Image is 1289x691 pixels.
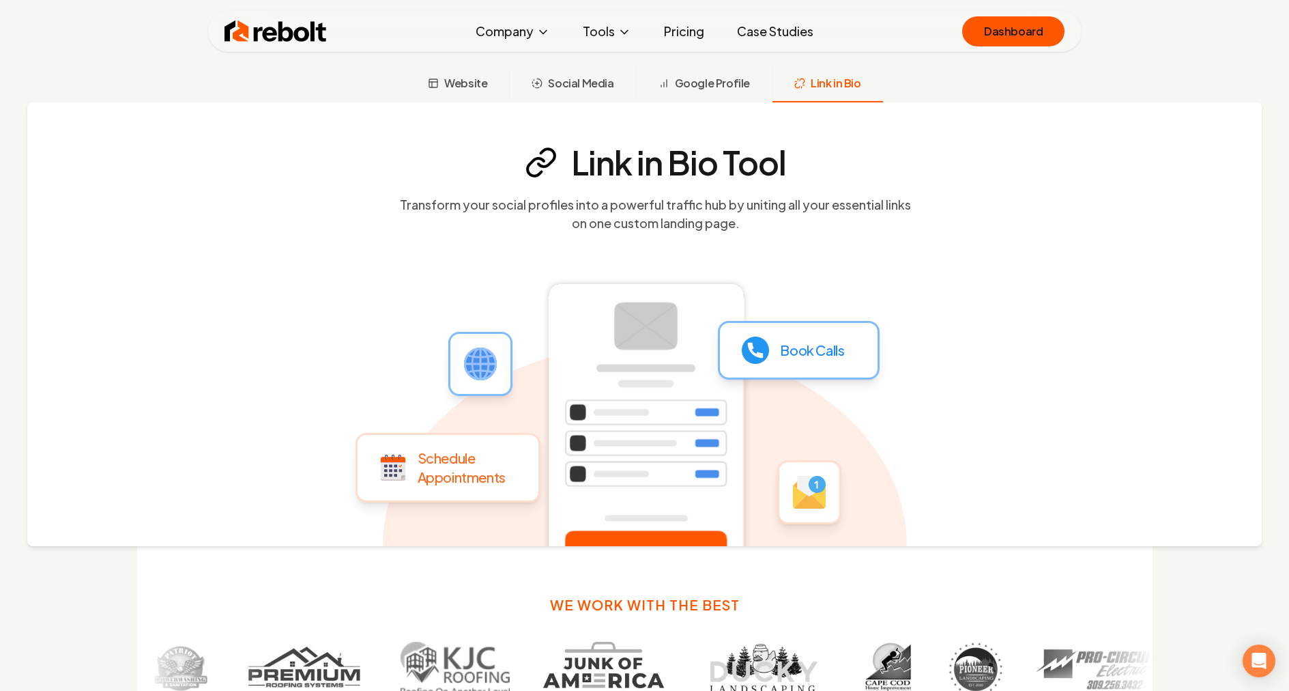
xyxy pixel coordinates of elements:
p: Schedule Appointments [418,449,506,487]
img: Rebolt Logo [225,18,327,45]
button: Social Media [509,67,635,102]
span: Link in Bio [811,75,861,91]
button: Tools [572,18,642,45]
h3: We work with the best [550,595,740,615]
span: Google Profile [675,75,750,91]
span: Social Media [548,75,613,91]
a: Case Studies [726,18,824,45]
a: Pricing [653,18,715,45]
a: Dashboard [962,16,1064,46]
p: Book Calls [780,341,844,360]
button: Google Profile [636,67,772,102]
button: Company [465,18,561,45]
button: Link in Bio [772,67,883,102]
div: Open Intercom Messenger [1243,645,1275,677]
h4: Link in Bio Tool [571,146,787,179]
button: Website [406,67,509,102]
span: Website [444,75,487,91]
